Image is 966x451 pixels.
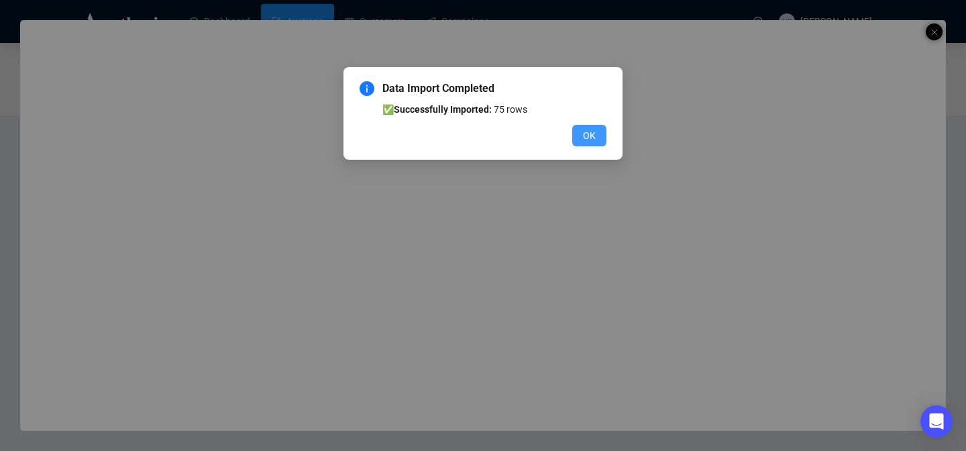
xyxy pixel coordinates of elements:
span: Data Import Completed [382,81,606,97]
span: OK [583,128,596,143]
div: Open Intercom Messenger [920,405,953,438]
span: info-circle [360,81,374,96]
li: ✅ 75 rows [382,102,606,117]
button: OK [572,125,606,146]
b: Successfully Imported: [394,104,492,115]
